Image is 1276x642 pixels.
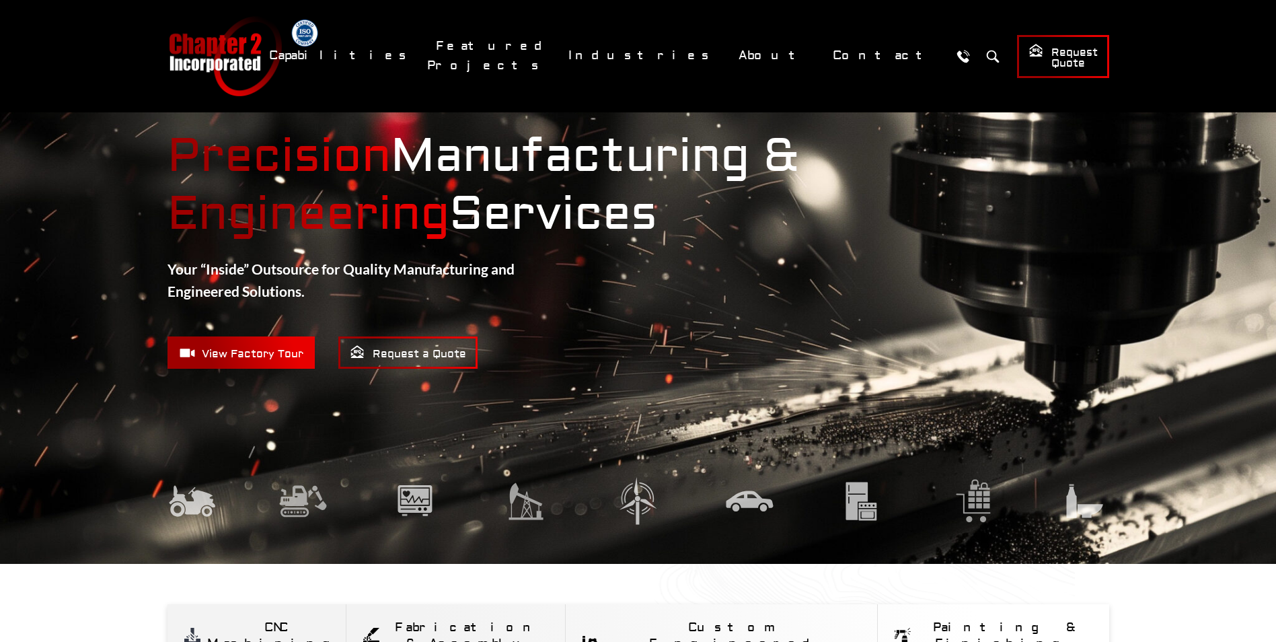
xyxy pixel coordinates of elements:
a: Industries [560,41,723,70]
strong: Your “Inside” Outsource for Quality Manufacturing and Engineered Solutions. [167,260,515,300]
span: View Factory Tour [179,345,303,361]
mark: Precision [167,128,391,185]
a: Request a Quote [338,336,478,369]
mark: Engineering [167,186,449,243]
a: Capabilities [260,41,420,70]
span: Request Quote [1028,43,1098,71]
button: Search [981,44,1006,69]
strong: Manufacturing & Services [167,128,1109,244]
a: Call Us [951,44,976,69]
a: About [730,41,817,70]
a: Chapter 2 Incorporated [167,16,282,96]
span: Request a Quote [350,345,466,361]
a: Request Quote [1017,35,1109,78]
a: Contact [824,41,944,70]
a: Featured Projects [427,32,553,80]
a: View Factory Tour [167,336,315,369]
